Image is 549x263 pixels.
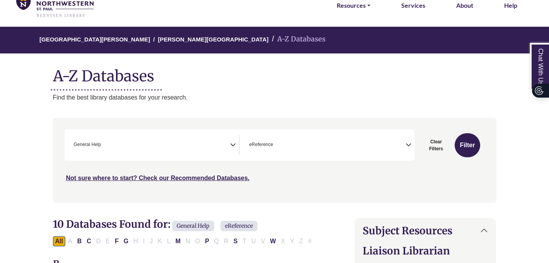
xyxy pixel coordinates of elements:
button: Filter Results G [121,236,131,246]
a: Help [504,0,517,10]
h2: Liaison Librarian [363,245,488,257]
button: Filter Results S [231,236,240,246]
li: General Help [71,141,101,148]
h1: A-Z Databases [53,61,496,85]
li: A-Z Databases [269,34,326,45]
span: General Help [74,141,101,148]
button: Filter Results B [75,236,84,246]
p: Find the best library databases for your research. [53,93,496,103]
button: All [53,236,65,246]
button: Filter Results C [84,236,94,246]
textarea: Search [274,143,278,149]
button: Filter Results F [113,236,121,246]
a: Resources [337,0,370,10]
nav: Search filters [53,118,496,202]
a: Services [401,0,425,10]
nav: breadcrumb [53,27,496,53]
button: Clear Filters [419,133,453,157]
div: Alpha-list to filter by first letter of database name [53,237,315,244]
button: Filter Results P [203,236,211,246]
span: General Help [172,221,214,231]
li: eReference [246,141,273,148]
a: About [456,0,473,10]
span: eReference [220,221,257,231]
button: Subject Resources [355,218,496,243]
button: Filter Results W [268,236,278,246]
a: Not sure where to start? Check our Recommended Databases. [66,175,250,181]
textarea: Search [102,143,106,149]
a: [GEOGRAPHIC_DATA][PERSON_NAME] [39,35,150,43]
span: eReference [249,141,273,148]
button: Filter Results M [173,236,183,246]
a: [PERSON_NAME][GEOGRAPHIC_DATA] [158,35,268,43]
button: Submit for Search Results [455,133,480,157]
span: 10 Databases Found for: [53,218,170,230]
